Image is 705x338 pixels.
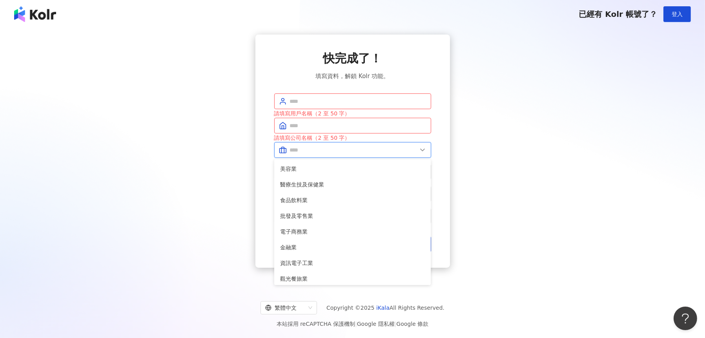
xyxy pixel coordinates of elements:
div: 繁體中文 [265,301,305,314]
span: 登入 [672,11,683,17]
span: | [355,321,357,327]
iframe: Help Scout Beacon - Open [674,307,697,330]
span: 美容業 [281,164,425,173]
span: 電子商務業 [281,227,425,236]
span: 醫療生技及保健業 [281,180,425,189]
a: iKala [376,305,390,311]
div: 請填寫公司名稱（2 至 50 字） [274,133,431,142]
span: 觀光餐旅業 [281,274,425,283]
span: 本站採用 reCAPTCHA 保護機制 [277,319,428,329]
span: 已經有 Kolr 帳號了？ [579,9,657,19]
span: 批發及零售業 [281,212,425,220]
span: Copyright © 2025 All Rights Reserved. [326,303,444,312]
div: 請填寫用戶名稱（2 至 50 字） [274,109,431,118]
span: | [395,321,397,327]
a: Google 條款 [396,321,428,327]
span: 快完成了！ [323,50,382,67]
span: 金融業 [281,243,425,252]
span: 資訊電子工業 [281,259,425,267]
a: Google 隱私權 [357,321,395,327]
button: 登入 [663,6,691,22]
span: 填寫資料，解鎖 Kolr 功能。 [315,71,389,81]
span: 食品飲料業 [281,196,425,205]
img: logo [14,6,56,22]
